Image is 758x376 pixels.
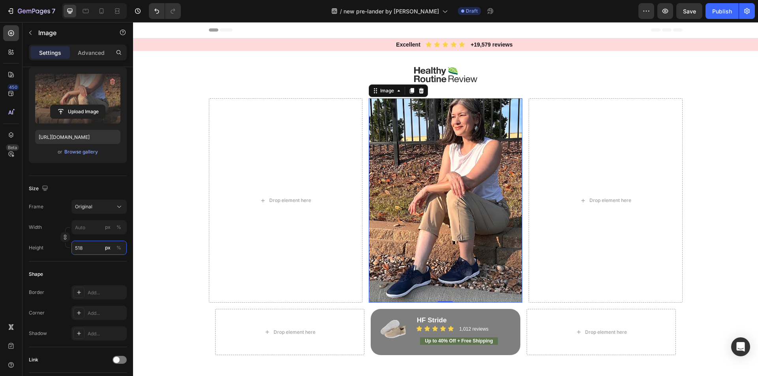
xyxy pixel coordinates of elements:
[88,289,125,296] div: Add...
[325,303,381,311] h2: 1,012 reviews
[705,3,739,19] button: Publish
[71,241,127,255] input: px%
[246,65,263,72] div: Image
[683,8,696,15] span: Save
[58,147,62,157] span: or
[116,224,121,231] div: %
[343,7,439,15] span: new pre-lander by [PERSON_NAME]
[136,175,178,181] div: Drop element here
[287,315,365,323] h2: Up to 40% Off + Free Shipping
[88,330,125,337] div: Add...
[281,29,344,76] img: gempages_579895121550508804-3a523880-2345-498e-89a3-1b6a3f6460e8.png
[712,7,732,15] div: Publish
[116,244,121,251] div: %
[141,307,182,313] div: Drop element here
[29,271,43,278] div: Shape
[452,307,494,313] div: Drop element here
[283,293,381,303] h2: HF Stride
[103,243,113,253] button: %
[29,289,44,296] div: Border
[236,76,389,281] img: gempages_579895121550508804-6dfb831f-906b-4447-bfd8-74b7d315d512.jpg
[88,310,125,317] div: Add...
[246,293,274,321] img: gempages_579895121550508804-4b0fb186-f223-4ba1-b568-edad97195777.webp
[105,224,111,231] div: px
[114,243,124,253] button: px
[38,28,105,37] p: Image
[71,220,127,234] input: px%
[78,49,105,57] p: Advanced
[29,330,47,337] div: Shadow
[29,356,38,363] div: Link
[71,200,127,214] button: Original
[75,203,92,210] span: Original
[29,309,45,316] div: Corner
[64,148,98,156] button: Browse gallery
[114,223,124,232] button: px
[29,224,42,231] label: Width
[29,183,50,194] div: Size
[133,22,758,376] iframe: Design area
[50,105,105,119] button: Upload Image
[8,84,19,90] div: 450
[29,203,43,210] label: Frame
[676,3,702,19] button: Save
[6,144,19,151] div: Beta
[149,3,181,19] div: Undo/Redo
[731,337,750,356] div: Open Intercom Messenger
[340,7,342,15] span: /
[39,49,61,57] p: Settings
[35,130,120,144] input: https://example.com/image.jpg
[456,175,498,181] div: Drop element here
[29,244,43,251] label: Height
[52,6,55,16] p: 7
[103,223,113,232] button: %
[466,7,478,15] span: Draft
[3,3,59,19] button: 7
[105,244,111,251] div: px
